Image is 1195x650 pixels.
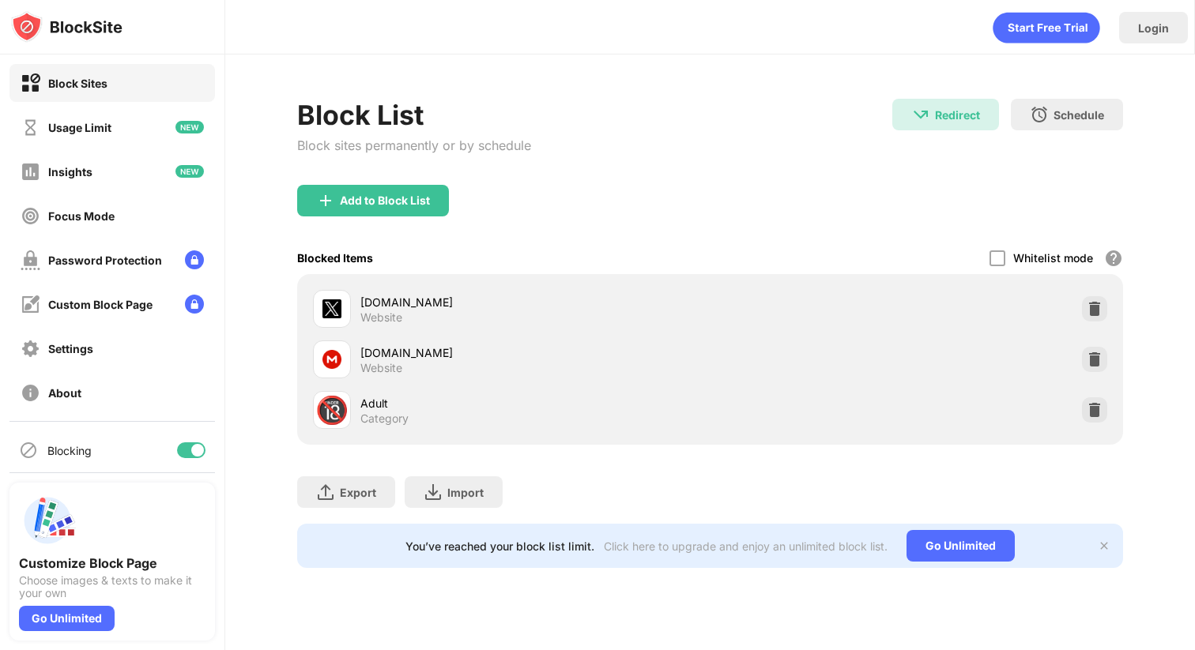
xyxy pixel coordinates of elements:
img: lock-menu.svg [185,295,204,314]
div: Go Unlimited [907,530,1015,562]
div: Website [360,310,402,325]
img: logo-blocksite.svg [11,11,123,43]
div: Import [447,486,484,499]
img: blocking-icon.svg [19,441,38,460]
img: block-on.svg [21,73,40,93]
div: Block sites permanently or by schedule [297,137,531,153]
div: Custom Block Page [48,298,153,311]
div: [DOMAIN_NAME] [360,344,711,361]
div: Block Sites [48,77,107,90]
img: customize-block-page-off.svg [21,295,40,314]
div: Schedule [1054,108,1104,122]
div: Redirect [935,108,980,122]
div: Click here to upgrade and enjoy an unlimited block list. [604,539,888,553]
div: Export [340,486,376,499]
div: Customize Block Page [19,555,205,571]
div: Website [360,361,402,375]
div: Go Unlimited [19,606,115,631]
div: Blocked Items [297,251,373,265]
img: x-button.svg [1098,539,1110,552]
div: Login [1138,21,1169,35]
img: about-off.svg [21,383,40,403]
div: [DOMAIN_NAME] [360,294,711,310]
div: Blocking [47,444,92,457]
div: Whitelist mode [1013,251,1093,265]
img: push-custom-page.svg [19,492,76,549]
img: focus-off.svg [21,206,40,226]
div: Choose images & texts to make it your own [19,574,205,599]
div: About [48,386,81,400]
div: Usage Limit [48,121,111,134]
img: lock-menu.svg [185,250,204,269]
img: time-usage-off.svg [21,118,40,137]
div: Add to Block List [340,194,430,207]
div: Settings [48,342,93,355]
div: Password Protection [48,254,162,267]
div: You’ve reached your block list limit. [405,539,594,553]
img: new-icon.svg [175,121,204,133]
div: Focus Mode [48,209,115,223]
div: animation [993,12,1100,43]
img: favicons [322,350,341,369]
div: Adult [360,395,711,411]
div: Category [360,411,409,426]
img: password-protection-off.svg [21,250,40,270]
div: Block List [297,99,531,131]
img: new-icon.svg [175,165,204,178]
img: favicons [322,299,341,318]
div: 🔞 [315,394,349,426]
img: insights-off.svg [21,162,40,182]
div: Insights [48,165,92,178]
img: settings-off.svg [21,339,40,359]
